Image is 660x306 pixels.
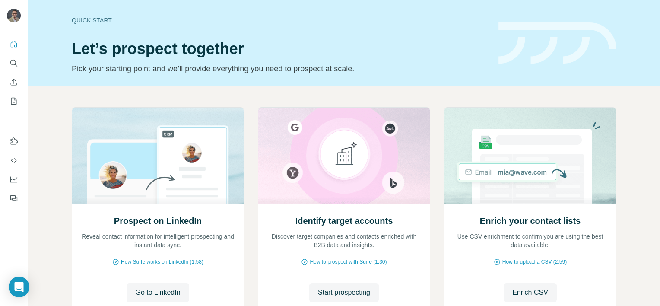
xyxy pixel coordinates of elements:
button: My lists [7,93,21,109]
button: Quick start [7,36,21,52]
img: Identify target accounts [258,108,430,204]
p: Discover target companies and contacts enriched with B2B data and insights. [267,232,421,249]
h2: Enrich your contact lists [480,215,581,227]
span: How to prospect with Surfe (1:30) [310,258,387,266]
button: Feedback [7,191,21,206]
button: Enrich CSV [7,74,21,90]
span: Enrich CSV [512,287,548,298]
h2: Prospect on LinkedIn [114,215,202,227]
button: Enrich CSV [504,283,557,302]
button: Use Surfe on LinkedIn [7,134,21,149]
p: Reveal contact information for intelligent prospecting and instant data sync. [81,232,235,249]
span: Go to LinkedIn [135,287,180,298]
img: Prospect on LinkedIn [72,108,244,204]
div: Quick start [72,16,488,25]
img: banner [498,22,616,64]
h1: Let’s prospect together [72,40,488,57]
img: Enrich your contact lists [444,108,616,204]
span: Start prospecting [318,287,370,298]
img: Avatar [7,9,21,22]
span: How Surfe works on LinkedIn (1:58) [121,258,203,266]
p: Pick your starting point and we’ll provide everything you need to prospect at scale. [72,63,488,75]
span: How to upload a CSV (2:59) [502,258,567,266]
button: Go to LinkedIn [127,283,189,302]
div: Open Intercom Messenger [9,277,29,297]
button: Search [7,55,21,71]
p: Use CSV enrichment to confirm you are using the best data available. [453,232,607,249]
button: Dashboard [7,172,21,187]
button: Start prospecting [309,283,379,302]
button: Use Surfe API [7,153,21,168]
h2: Identify target accounts [295,215,393,227]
